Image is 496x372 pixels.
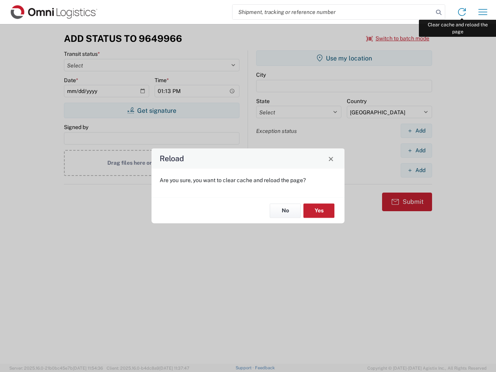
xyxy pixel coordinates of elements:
button: Yes [303,203,334,218]
p: Are you sure, you want to clear cache and reload the page? [160,177,336,184]
button: No [270,203,301,218]
input: Shipment, tracking or reference number [232,5,433,19]
h4: Reload [160,153,184,164]
button: Close [325,153,336,164]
